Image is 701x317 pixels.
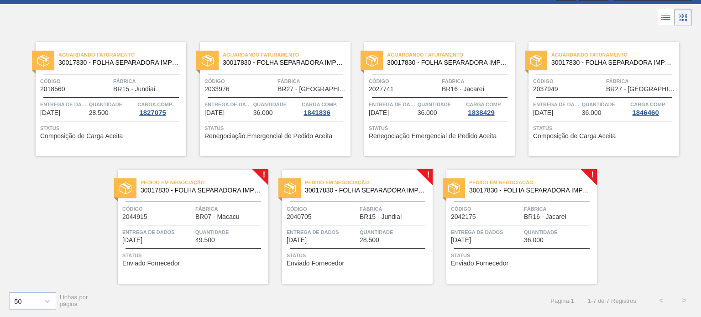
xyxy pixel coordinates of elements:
[40,86,65,93] span: 2018560
[122,251,266,260] span: Status
[466,100,513,116] a: Carga Comp.1838429
[223,50,350,59] span: Aguardando Faturamento
[369,133,497,140] span: Renegociação Emergencial de Pedido Aceita
[582,102,615,107] font: Quantidade
[673,289,696,312] button: >
[89,109,109,116] span: 28.500
[58,50,186,59] span: Aguardando Faturamento
[113,85,156,93] font: BR15 - Jundiaí
[22,42,186,156] a: statusAguardando Faturamento30017830 - FOLHA SEPARADORA IMPERMEÁVELCódigo2018560FábricaBR15 - Jun...
[204,124,348,133] span: Status
[598,297,604,304] font: de
[204,77,275,86] span: Código
[204,86,230,93] span: 2033976
[360,228,430,237] span: Quantidade
[448,182,460,194] img: status
[524,206,547,212] font: Fábrica
[253,100,300,109] span: Quantidade
[40,85,65,93] font: 2018560
[582,100,628,109] span: Quantidade
[451,236,471,244] font: [DATE]
[120,182,131,194] img: status
[451,260,508,267] span: Enviado Fornecedor
[533,132,616,140] font: Composição de Carga Aceita
[40,124,184,133] span: Status
[418,109,437,116] font: 36.000
[469,187,590,194] span: 30017830 - FOLHA SEPARADORA IMPERMEÁVEL
[40,132,123,140] font: Composição de Carga Aceita
[204,85,230,93] font: 2033976
[137,102,173,107] font: Carga Comp.
[287,260,344,267] font: Enviado Fornecedor
[195,213,239,220] font: BR07 - Macacu
[442,77,513,86] span: Fábrica
[675,9,692,26] div: Visão em Cartões
[533,125,552,131] font: Status
[468,109,494,116] font: 1838429
[122,228,193,237] span: Entrega de dados
[632,109,659,116] font: 1846460
[582,109,602,116] font: 36.000
[223,59,343,66] span: 30017830 - FOLHA SEPARADORA IMPERMEÁVEL
[360,236,379,244] font: 28.500
[122,236,142,244] font: [DATE]
[287,213,312,220] font: 2040705
[305,187,453,194] font: 30017830 - FOLHA SEPARADORA IMPERMEÁVEL
[630,100,677,116] a: Carga Comp.1846460
[58,59,179,66] span: 30017830 - FOLHA SEPARADORA IMPERMEÁVEL
[89,100,136,109] span: Quantidade
[253,109,273,116] span: 36.000
[533,100,580,109] span: Entrega de dados
[387,50,515,59] span: Aguardando Faturamento
[89,109,109,116] font: 28.500
[442,85,484,93] font: BR16 - Jacareí
[524,236,544,244] font: 36.000
[122,260,180,267] font: Enviado Fornecedor
[369,78,389,84] font: Código
[277,78,300,84] font: Fábrica
[141,180,205,185] font: Pedido em Negociação
[137,100,173,109] span: Carga Comp.
[195,206,218,212] font: Fábrica
[442,86,484,93] span: BR16 - Jacareí
[650,289,673,312] button: <
[570,297,574,304] font: 1
[418,109,437,116] span: 36.000
[37,55,49,67] img: status
[113,77,184,86] span: Fábrica
[630,100,666,109] span: Carga Comp.
[287,228,357,237] span: Entrega de dados
[533,109,553,116] font: [DATE]
[287,204,357,213] span: Código
[141,178,268,187] span: Pedido em Negociação
[223,52,299,57] font: Aguardando Faturamento
[659,296,663,304] font: <
[606,78,629,84] font: Fábrica
[287,251,430,260] span: Status
[40,109,60,116] span: 07/10/2025
[533,85,558,93] font: 2037949
[223,59,371,66] font: 30017830 - FOLHA SEPARADORA IMPERMEÁVEL
[606,85,694,93] font: BR27 - [GEOGRAPHIC_DATA]
[582,109,602,116] span: 36.000
[451,213,476,220] font: 2042175
[195,213,239,220] span: BR07 - Macacu
[122,213,147,220] span: 2044915
[530,55,542,67] img: status
[569,297,571,304] font: :
[606,86,677,93] span: BR27 - Nova Minas
[369,132,497,140] font: Renegociação Emergencial de Pedido Aceita
[122,253,141,258] font: Status
[58,59,207,66] font: 30017830 - FOLHA SEPARADORA IMPERMEÁVEL
[113,86,156,93] span: BR15 - Jundiaí
[360,213,402,220] font: BR15 - Jundiaí
[195,237,215,244] span: 49.500
[253,109,273,116] font: 36.000
[533,102,586,107] font: Entrega de dados
[533,78,554,84] font: Código
[122,204,193,213] span: Código
[658,9,675,26] div: Visão em Lista
[369,102,421,107] font: Entrega de dados
[451,253,470,258] font: Status
[277,86,348,93] span: BR27 - Nova Minas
